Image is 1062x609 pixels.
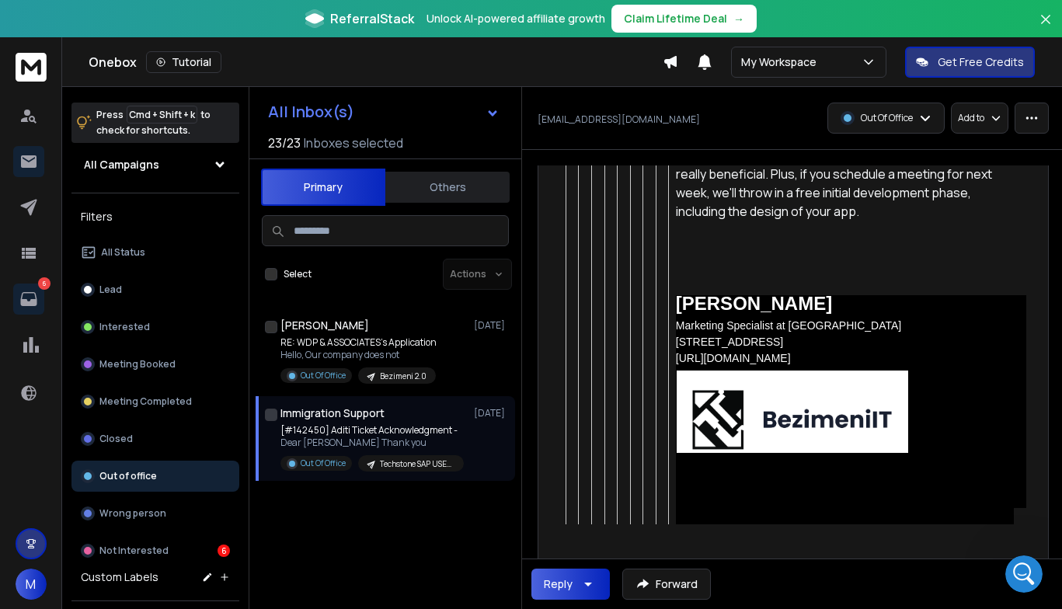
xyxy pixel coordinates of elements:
[71,311,239,343] button: Interested
[68,377,286,437] div: Please ensure that if the request doesnt come from my email, The ownership transfer isnt a reques...
[12,148,298,198] div: Box says…
[38,277,50,290] p: 6
[71,423,239,454] button: Closed
[99,358,176,371] p: Meeting Booked
[301,458,346,469] p: Out Of Office
[75,19,193,35] p: The team can also help
[75,8,98,19] h1: Box
[99,489,111,502] button: Start recording
[243,6,273,36] button: Home
[218,545,230,557] div: 6
[474,407,509,419] p: [DATE]
[71,206,239,228] h3: Filters
[180,242,208,270] span: Amazing
[101,246,145,259] p: All Status
[10,6,40,36] button: go back
[56,345,298,485] div: Thank you so much!Please ensure that if the request doesnt come from my email, The ownership tran...
[99,470,157,482] p: Out of office
[301,370,346,381] p: Out Of Office
[71,149,239,180] button: All Campaigns
[676,334,791,367] td: [STREET_ADDRESS]
[24,489,37,502] button: Upload attachment
[544,576,573,592] div: Reply
[385,170,510,204] button: Others
[531,569,610,600] button: Reply
[12,345,298,498] div: Matt says…
[741,54,823,70] p: My Workspace
[280,424,464,437] p: [#142450] Aditi Ticket Acknowledgment -
[74,245,96,266] span: Bad
[89,51,663,73] div: Onebox
[280,336,437,349] p: RE: WDP & ASSOCIATES's Application
[74,489,86,502] button: Gif picker
[280,349,437,361] p: Hello, Our company does not
[958,112,984,124] p: Add to
[68,446,286,476] div: At no given time will anyone other than me request such transfers.
[96,107,211,138] p: Press to check for shortcuts.
[84,157,159,172] h1: All Campaigns
[37,245,59,266] span: Terrible
[273,6,301,34] div: Close
[99,433,133,445] p: Closed
[186,294,218,325] div: Submit
[44,9,69,33] img: Profile image for Box
[938,54,1024,70] p: Get Free Credits
[16,569,47,600] button: M
[99,507,166,520] p: Wrong person
[330,9,414,28] span: ReferralStack
[25,65,242,126] div: Please ensure the account remains under your company’s authorized access moving forward to avoid ...
[71,461,239,492] button: Out of office
[380,371,427,382] p: Bezimeni 2.0
[81,569,158,585] h3: Custom Labels
[71,535,239,566] button: Not Interested6
[25,157,242,187] div: Help [PERSON_NAME] understand how they’re doing:
[99,321,150,333] p: Interested
[380,458,454,470] p: Techstone SAP USERS ECC - [DATE]
[1005,555,1043,593] iframe: Intercom live chat
[676,293,832,314] strong: [PERSON_NAME]
[99,395,192,408] p: Meeting Completed
[676,350,791,367] td: [URL][DOMAIN_NAME]
[127,106,197,124] span: Cmd + Shift + k
[29,215,214,234] div: Rate your conversation
[71,386,239,417] button: Meeting Completed
[676,319,901,332] span: Marketing Specialist at [GEOGRAPHIC_DATA]
[905,47,1035,78] button: Get Free Credits
[280,437,464,449] p: Dear [PERSON_NAME] Thank you
[733,11,744,26] span: →
[474,319,509,332] p: [DATE]
[304,134,403,152] h3: Inboxes selected
[71,349,239,380] button: Meeting Booked
[268,104,354,120] h1: All Inbox(s)
[611,5,757,33] button: Claim Lifetime Deal→
[147,245,169,266] span: Great
[99,545,169,557] p: Not Interested
[71,274,239,305] button: Lead
[1036,9,1056,47] button: Close banner
[99,284,122,296] p: Lead
[427,11,605,26] p: Unlock AI-powered affiliate growth
[13,457,298,483] textarea: Message…
[280,405,385,421] h1: Immigration Support
[256,96,512,127] button: All Inbox(s)
[71,237,239,268] button: All Status
[146,51,221,73] button: Tutorial
[284,268,312,280] label: Select
[71,498,239,529] button: Wrong person
[68,354,286,370] div: Thank you so much!
[110,245,132,266] span: OK
[266,483,291,508] button: Send a message…
[268,134,301,152] span: 23 / 23
[49,489,61,502] button: Emoji picker
[13,284,44,315] a: 6
[861,112,913,124] p: Out Of Office
[25,294,186,328] textarea: Tell us more…
[12,148,255,197] div: Help [PERSON_NAME] understand how they’re doing:
[261,169,385,206] button: Primary
[12,199,298,345] div: Box says…
[280,318,369,333] h1: [PERSON_NAME]
[622,569,711,600] button: Forward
